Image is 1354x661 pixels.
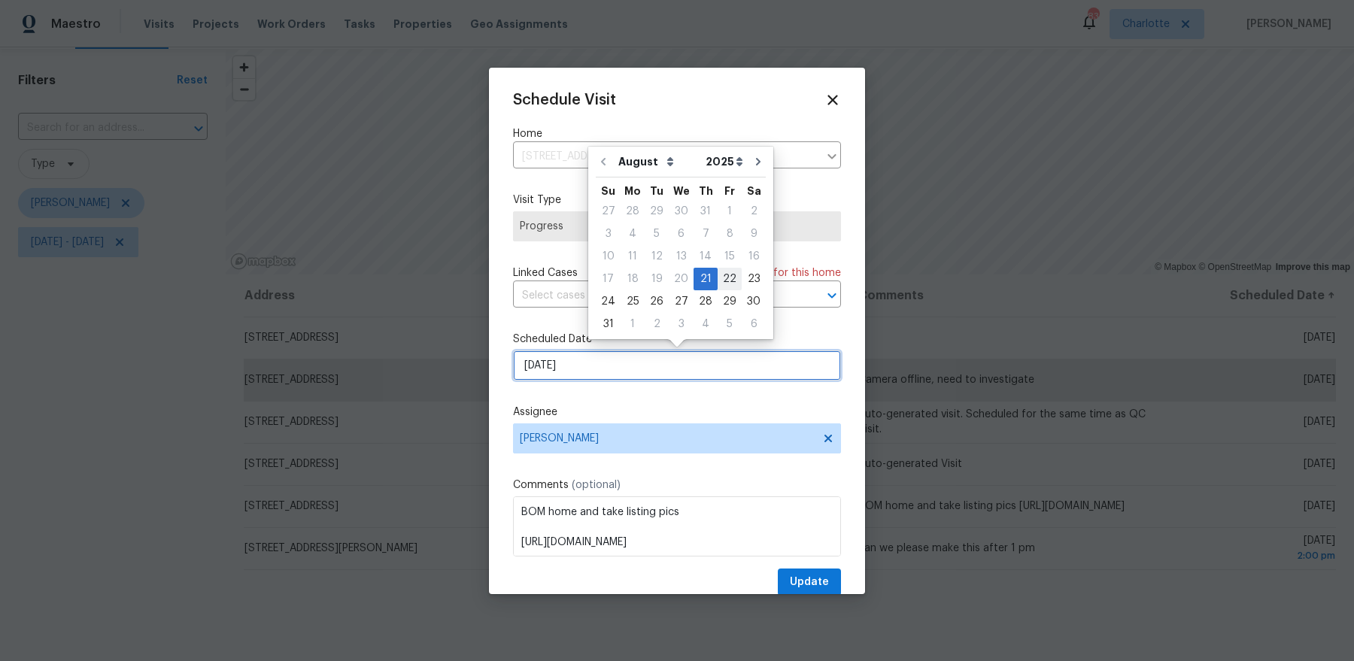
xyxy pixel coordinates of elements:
div: Tue Aug 19 2025 [645,268,669,290]
div: Sun Aug 31 2025 [596,313,621,335]
button: Go to next month [747,147,770,177]
div: 26 [645,291,669,312]
div: 30 [742,291,766,312]
div: 29 [718,291,742,312]
div: Tue Jul 29 2025 [645,200,669,223]
div: 12 [645,246,669,267]
div: 13 [669,246,694,267]
div: 5 [645,223,669,244]
div: 27 [596,201,621,222]
div: Sun Aug 17 2025 [596,268,621,290]
div: 31 [596,314,621,335]
div: 6 [669,223,694,244]
div: Fri Aug 29 2025 [718,290,742,313]
div: 28 [694,291,718,312]
div: Thu Aug 14 2025 [694,245,718,268]
abbr: Wednesday [673,186,690,196]
div: Mon Aug 18 2025 [621,268,645,290]
div: Fri Aug 01 2025 [718,200,742,223]
div: Wed Aug 20 2025 [669,268,694,290]
div: Sat Aug 09 2025 [742,223,766,245]
div: Sat Aug 30 2025 [742,290,766,313]
div: 9 [742,223,766,244]
div: Wed Jul 30 2025 [669,200,694,223]
div: Mon Aug 11 2025 [621,245,645,268]
div: 19 [645,268,669,290]
select: Year [702,150,747,173]
div: Thu Aug 28 2025 [694,290,718,313]
div: 16 [742,246,766,267]
div: 23 [742,268,766,290]
div: 30 [669,201,694,222]
div: 25 [621,291,645,312]
div: Mon Jul 28 2025 [621,200,645,223]
div: 5 [718,314,742,335]
div: Sun Aug 10 2025 [596,245,621,268]
div: Wed Aug 06 2025 [669,223,694,245]
span: Update [790,573,829,592]
div: 3 [596,223,621,244]
label: Assignee [513,405,841,420]
span: Schedule Visit [513,92,616,108]
div: 22 [718,268,742,290]
div: Fri Aug 22 2025 [718,268,742,290]
div: Wed Aug 27 2025 [669,290,694,313]
span: (optional) [572,480,621,490]
span: Close [824,92,841,108]
div: Thu Aug 21 2025 [694,268,718,290]
div: 17 [596,268,621,290]
div: 1 [621,314,645,335]
div: Tue Aug 12 2025 [645,245,669,268]
div: 7 [694,223,718,244]
div: 8 [718,223,742,244]
div: Tue Aug 05 2025 [645,223,669,245]
textarea: BOM home and take listing pics [URL][DOMAIN_NAME] [513,496,841,556]
label: Comments [513,478,841,493]
div: Thu Jul 31 2025 [694,200,718,223]
label: Home [513,126,841,141]
div: 29 [645,201,669,222]
div: 28 [621,201,645,222]
div: Sat Aug 02 2025 [742,200,766,223]
div: 11 [621,246,645,267]
div: Wed Aug 13 2025 [669,245,694,268]
div: Thu Sep 04 2025 [694,313,718,335]
select: Month [615,150,702,173]
div: 15 [718,246,742,267]
div: 2 [645,314,669,335]
div: 24 [596,291,621,312]
abbr: Friday [724,186,735,196]
abbr: Tuesday [650,186,663,196]
div: 14 [694,246,718,267]
button: Go to previous month [592,147,615,177]
div: 18 [621,268,645,290]
div: Mon Aug 04 2025 [621,223,645,245]
div: Fri Aug 15 2025 [718,245,742,268]
span: Linked Cases [513,265,578,280]
abbr: Sunday [601,186,615,196]
span: Progress [520,219,834,234]
button: Update [778,569,841,596]
button: Open [821,285,842,306]
div: Fri Aug 08 2025 [718,223,742,245]
abbr: Monday [624,186,641,196]
span: [PERSON_NAME] [520,432,815,444]
div: 20 [669,268,694,290]
input: M/D/YYYY [513,350,841,381]
div: Thu Aug 07 2025 [694,223,718,245]
div: Sat Aug 16 2025 [742,245,766,268]
div: Mon Aug 25 2025 [621,290,645,313]
div: 27 [669,291,694,312]
div: Wed Sep 03 2025 [669,313,694,335]
div: 2 [742,201,766,222]
div: 31 [694,201,718,222]
div: Sat Aug 23 2025 [742,268,766,290]
div: 10 [596,246,621,267]
div: 21 [694,268,718,290]
abbr: Saturday [747,186,761,196]
div: Sat Sep 06 2025 [742,313,766,335]
div: Fri Sep 05 2025 [718,313,742,335]
abbr: Thursday [699,186,713,196]
input: Enter in an address [513,145,818,168]
div: Tue Sep 02 2025 [645,313,669,335]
